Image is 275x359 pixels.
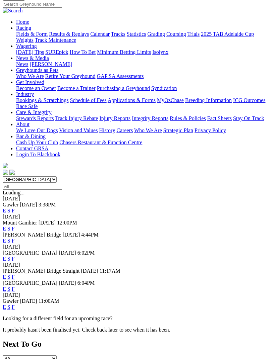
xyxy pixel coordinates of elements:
a: Vision and Values [59,127,98,133]
a: F [12,226,15,232]
div: Industry [16,97,272,109]
partial: It probably hasn't been finalised yet. Check back later to see when it has been. [3,327,170,333]
span: 12:00PM [57,220,77,226]
a: S [7,286,10,292]
div: [DATE] [3,292,272,298]
a: Greyhounds as Pets [16,67,58,73]
a: Industry [16,91,34,97]
a: Race Safe [16,103,38,109]
a: SUREpick [45,49,68,55]
a: Strategic Plan [163,127,193,133]
span: [DATE] [59,280,76,286]
a: Coursing [166,31,186,37]
span: 11:17AM [100,268,120,274]
div: News & Media [16,61,272,67]
a: S [7,226,10,232]
div: Wagering [16,49,272,55]
span: 6:04PM [77,280,95,286]
a: MyOzChase [157,97,184,103]
a: [PERSON_NAME] [30,61,72,67]
div: Get Involved [16,85,272,91]
a: Bookings & Scratchings [16,97,68,103]
a: F [12,256,15,262]
a: How To Bet [70,49,96,55]
a: Schedule of Fees [70,97,106,103]
a: [DATE] Tips [16,49,44,55]
span: [DATE] [20,202,37,207]
a: GAP SA Assessments [97,73,144,79]
a: About [16,121,30,127]
h2: Next To Go [3,340,272,349]
span: Loading... [3,190,24,195]
a: Isolynx [152,49,168,55]
a: E [3,286,6,292]
span: Gawler [3,298,18,304]
a: Home [16,19,29,25]
div: [DATE] [3,214,272,220]
a: Retire Your Greyhound [45,73,96,79]
a: 2025 TAB Adelaide Cup [201,31,254,37]
span: [DATE] [63,232,80,238]
a: Contact GRSA [16,146,48,151]
div: About [16,127,272,133]
a: Privacy Policy [195,127,226,133]
a: Become an Owner [16,85,56,91]
a: E [3,274,6,280]
span: 11:00AM [39,298,59,304]
div: [DATE] [3,244,272,250]
a: Become a Trainer [57,85,96,91]
span: [DATE] [81,268,98,274]
a: Track Injury Rebate [55,115,98,121]
a: Rules & Policies [170,115,206,121]
a: Fact Sheets [207,115,232,121]
img: Search [3,8,23,14]
a: Weights [16,37,34,43]
a: F [12,238,15,244]
a: Get Involved [16,79,44,85]
a: Wagering [16,43,37,49]
a: E [3,256,6,262]
a: News [16,61,28,67]
a: News & Media [16,55,49,61]
a: F [12,304,15,310]
a: Syndication [151,85,177,91]
div: Bar & Dining [16,140,272,146]
span: Gawler [3,202,18,207]
a: We Love Our Dogs [16,127,58,133]
a: E [3,226,6,232]
a: Care & Integrity [16,109,52,115]
a: Integrity Reports [132,115,168,121]
span: 6:02PM [77,250,95,256]
img: facebook.svg [3,170,8,175]
div: Care & Integrity [16,115,272,121]
input: Search [3,1,62,8]
a: Minimum Betting Limits [97,49,151,55]
span: Mount Gambier [3,220,37,226]
a: Grading [148,31,165,37]
a: Statistics [127,31,146,37]
a: Stay On Track [233,115,264,121]
input: Select date [3,183,62,190]
a: Bar & Dining [16,133,46,139]
a: S [7,256,10,262]
a: Results & Replays [49,31,89,37]
p: Looking for a different field for an upcoming race? [3,316,272,322]
a: E [3,304,6,310]
a: F [12,286,15,292]
a: F [12,208,15,213]
div: Greyhounds as Pets [16,73,272,79]
span: [GEOGRAPHIC_DATA] [3,280,57,286]
a: E [3,208,6,213]
a: Cash Up Your Club [16,140,58,145]
span: [PERSON_NAME] Bridge [3,232,61,238]
span: [DATE] [20,298,37,304]
a: F [12,274,15,280]
span: [DATE] [59,250,76,256]
a: Injury Reports [99,115,130,121]
a: Chasers Restaurant & Function Centre [59,140,142,145]
div: [DATE] [3,262,272,268]
span: 4:44PM [81,232,99,238]
a: Who We Are [16,73,44,79]
a: History [99,127,115,133]
a: Trials [187,31,200,37]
